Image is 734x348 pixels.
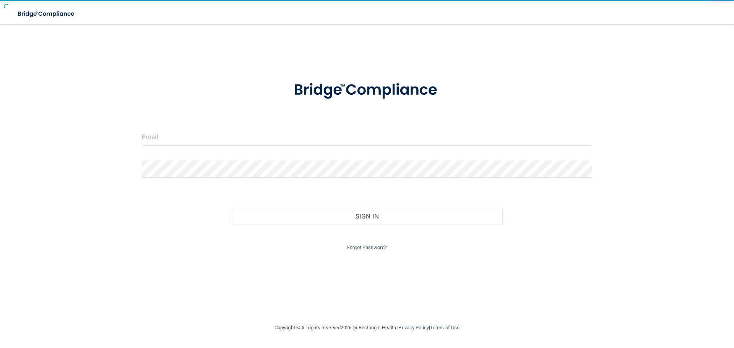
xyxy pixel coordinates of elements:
img: bridge_compliance_login_screen.278c3ca4.svg [11,6,82,22]
a: Privacy Policy [398,325,429,330]
img: bridge_compliance_login_screen.278c3ca4.svg [278,70,456,110]
button: Sign In [232,208,502,225]
input: Email [142,128,592,146]
div: Copyright © All rights reserved 2025 @ Rectangle Health | | [227,316,507,340]
a: Forgot Password? [347,244,387,250]
a: Terms of Use [430,325,460,330]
